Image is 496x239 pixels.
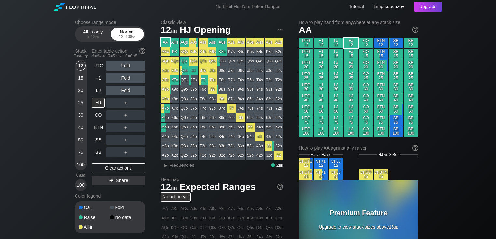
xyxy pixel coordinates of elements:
div: HJ 30 [344,82,358,93]
div: BB 50 [404,104,418,115]
div: 64s [255,113,264,122]
div: BB 40 [404,93,418,104]
div: J4o [189,132,198,141]
div: 100 [76,180,86,190]
div: SB 20 [389,60,403,71]
div: T2o [199,151,208,160]
div: 64o [236,132,245,141]
div: T4o [199,132,208,141]
div: SB 50 [389,104,403,115]
div: T8o [199,94,208,103]
div: HJ 100 [344,126,358,137]
div: LJ 40 [329,93,343,104]
div: Q6o [180,113,189,122]
div: 15 [76,73,86,83]
div: 40 [76,123,86,132]
div: T2s [274,75,283,85]
div: 97o [208,104,217,113]
div: Fold [110,205,141,210]
div: T7s [227,75,236,85]
div: Q9o [180,85,189,94]
div: JTs [199,66,208,75]
div: Normal [112,28,142,40]
div: LJ 15 [329,49,343,60]
span: HJ Opening [179,25,232,36]
div: LJ [92,86,105,95]
div: Tourney [72,54,89,58]
div: J8o [189,94,198,103]
div: K4s [255,47,264,56]
div: 85o [217,123,227,132]
div: Fold [106,61,145,71]
div: J6s [236,66,245,75]
div: Q5s [246,57,255,66]
div: UTG 15 [299,49,313,60]
div: K6o [170,113,179,122]
div: CO 30 [359,82,373,93]
div: 63o [236,141,245,151]
div: TT [199,75,208,85]
div: 66 [236,113,245,122]
div: 98o [208,94,217,103]
div: UTG 40 [299,93,313,104]
div: +1 [92,73,105,83]
div: Q8o [180,94,189,103]
div: 75 [76,147,86,157]
div: 86o [217,113,227,122]
div: 30 [76,110,86,120]
div: CO 12 [359,38,373,48]
div: 95o [208,123,217,132]
div: +1 75 [314,115,328,126]
div: No data [110,215,141,219]
div: 95s [246,85,255,94]
div: 55 [246,123,255,132]
span: 12 [160,25,178,36]
div: 73o [227,141,236,151]
div: ▾ [372,3,405,10]
div: Q4s [255,57,264,66]
div: BTN 50 [374,104,388,115]
div: KK [170,47,179,56]
div: +1 20 [314,60,328,71]
div: UTG 25 [299,71,313,82]
div: A2s [274,38,283,47]
div: Raise [79,215,110,219]
div: Q8s [217,57,227,66]
div: 93s [265,85,274,94]
div: Upgrade [414,2,442,12]
div: A3o [161,141,170,151]
div: ＋ [106,110,145,120]
div: BTN 100 [374,126,388,137]
div: 77 [227,104,236,113]
div: BTN 75 [374,115,388,126]
div: 82o [217,151,227,160]
div: +1 50 [314,104,328,115]
div: Q2s [274,57,283,66]
div: 50 [76,135,86,145]
div: K3s [265,47,274,56]
div: 92o [208,151,217,160]
div: QTo [180,75,189,85]
div: J5s [246,66,255,75]
div: BB [92,147,105,157]
div: LJ 30 [329,82,343,93]
div: A5o [161,123,170,132]
div: 100 [76,160,86,169]
div: BB 75 [404,115,418,126]
img: help.32db89a4.svg [412,26,419,33]
div: 65o [236,123,245,132]
div: HJ 25 [344,71,358,82]
div: CO [92,110,105,120]
div: BTN 20 [374,60,388,71]
div: HJ 75 [344,115,358,126]
div: 86s [236,94,245,103]
div: 12 [76,61,86,71]
div: CO 20 [359,60,373,71]
div: HJ 12 [344,38,358,48]
div: A4o [161,132,170,141]
div: BTN 15 [374,49,388,60]
div: K5s [246,47,255,56]
div: BTN [92,123,105,132]
div: CO 25 [359,71,373,82]
div: SB 40 [389,93,403,104]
